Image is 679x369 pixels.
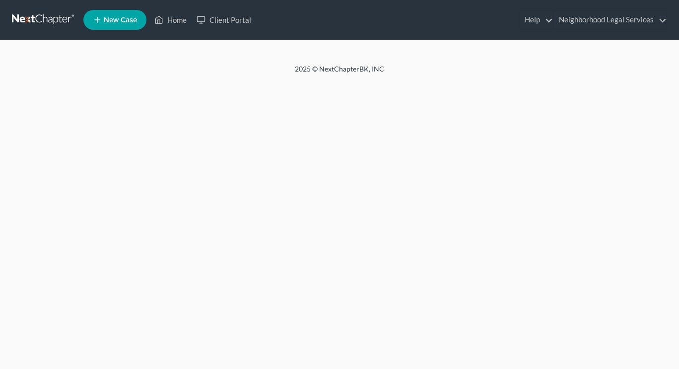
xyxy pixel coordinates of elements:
[554,11,667,29] a: Neighborhood Legal Services
[149,11,192,29] a: Home
[192,11,256,29] a: Client Portal
[57,64,622,82] div: 2025 © NextChapterBK, INC
[83,10,146,30] new-legal-case-button: New Case
[520,11,553,29] a: Help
